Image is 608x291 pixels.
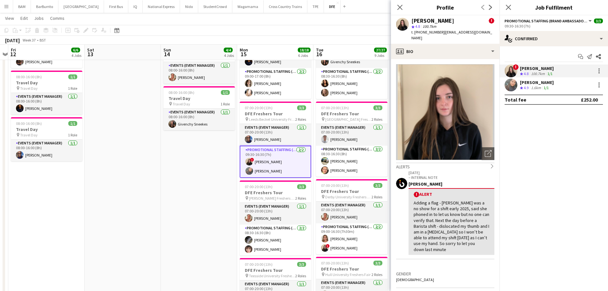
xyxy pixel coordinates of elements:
[396,163,494,170] div: Alerts
[316,223,387,254] app-card-role: Promotional Staffing (Brand Ambassadors)2/209:00-16:30 (7h30m)[PERSON_NAME]![PERSON_NAME]
[87,47,94,53] span: Sat
[315,50,323,58] span: 16
[21,38,37,42] span: Week 37
[11,71,82,115] app-job-card: 08:00-16:00 (8h)1/1Travel Day Travel Day1 RoleEvents (Event Manager)1/108:00-16:00 (8h)[PERSON_NAME]
[321,261,349,265] span: 07:00-20:00 (13h)
[20,133,38,137] span: Travel Day
[414,200,489,252] div: Adding a flag - [PERSON_NAME] was a no show for a shift early 2025, said she phoned in to let us ...
[295,196,306,201] span: 2 Roles
[411,30,492,40] span: | [EMAIL_ADDRESS][DOMAIN_NAME]
[544,85,549,90] app-skills-label: 1/1
[325,117,372,122] span: [GEOGRAPHIC_DATA] Freshers Fair
[297,262,306,267] span: 3/3
[245,105,273,110] span: 07:00-20:00 (13h)
[240,24,311,99] div: 07:00-20:00 (13h)3/3DFE Freshers Tour Exeter University Freshers Fair2 RolesEvents (Event Manager...
[11,117,82,161] div: 08:00-16:00 (8h)1/1Travel Day Travel Day1 RoleEvents (Event Manager)1/108:00-16:00 (8h)[PERSON_NAME]
[3,14,17,22] a: View
[240,225,311,256] app-card-role: Promotional Staffing (Brand Ambassadors)2/208:30-16:30 (8h)[PERSON_NAME][PERSON_NAME]
[163,47,171,53] span: Sun
[307,0,324,13] button: TPE
[297,184,306,189] span: 3/3
[180,0,198,13] button: Nido
[298,48,311,52] span: 18/18
[594,19,603,23] span: 3/3
[32,14,46,22] a: Jobs
[240,203,311,225] app-card-role: Events (Event Manager)1/107:00-20:00 (13h)[PERSON_NAME]
[221,102,230,106] span: 1 Role
[297,105,306,110] span: 3/3
[411,30,445,34] span: t. [PHONE_NUMBER]
[13,0,31,13] button: BAM
[16,74,42,79] span: 08:00-16:00 (8h)
[128,0,143,13] button: IQ
[71,53,81,58] div: 4 Jobs
[224,53,234,58] div: 4 Jobs
[324,0,341,13] button: DFE
[520,80,554,85] div: [PERSON_NAME]
[391,3,499,11] h3: Profile
[11,126,82,132] h3: Travel Day
[530,71,546,77] div: 100.7km
[374,48,387,52] span: 27/27
[143,0,180,13] button: National Express
[68,133,77,137] span: 1 Role
[48,14,67,22] a: Comms
[325,272,371,277] span: Hull University Freshers Fair
[11,140,82,161] app-card-role: Events (Event Manager)1/108:00-16:00 (8h)[PERSON_NAME]
[34,15,44,21] span: Jobs
[163,62,235,84] app-card-role: Events (Event Manager)1/108:00-16:00 (8h)[PERSON_NAME]
[40,38,46,42] div: BST
[513,64,519,70] span: !
[50,15,64,21] span: Comms
[169,90,194,95] span: 08:00-16:00 (8h)
[240,47,248,53] span: Mon
[239,50,248,58] span: 15
[530,85,542,91] div: 1.6km
[232,0,264,13] button: Wagamama
[316,68,387,99] app-card-role: Promotional Staffing (Brand Ambassadors)2/208:30-16:30 (8h)[PERSON_NAME][PERSON_NAME]
[250,158,254,162] span: !
[372,272,382,277] span: 2 Roles
[86,50,94,58] span: 13
[18,14,30,22] a: Edit
[391,44,499,59] div: Bio
[68,121,77,126] span: 1/1
[20,15,28,21] span: Edit
[482,147,494,160] div: Open photos pop-in
[581,96,598,103] div: £252.00
[421,24,438,29] span: 100.7km
[499,3,608,11] h3: Job Fulfilment
[372,117,382,122] span: 2 Roles
[489,18,494,24] span: !
[326,244,330,248] span: !
[240,190,311,195] h3: DFE Freshers Tour
[68,86,77,91] span: 1 Role
[163,96,235,101] h3: Travel Day
[240,102,311,178] app-job-card: 07:00-20:00 (13h)3/3DFE Freshers Tour Leeds Becket University Freshers Fair2 RolesEvents (Event M...
[163,109,235,130] app-card-role: Events (Event Manager)1/108:00-16:00 (8h)Givenchy Sneekes
[31,0,58,13] button: BarBurrito
[240,267,311,273] h3: DFE Freshers Tour
[372,195,382,199] span: 2 Roles
[373,183,382,188] span: 3/3
[316,47,323,53] span: Tue
[520,65,554,71] div: [PERSON_NAME]
[373,261,382,265] span: 3/3
[547,71,552,76] app-skills-label: 1/1
[316,124,387,146] app-card-role: Events (Event Manager)1/107:00-20:00 (13h)[PERSON_NAME]
[173,102,190,106] span: Travel Day
[499,31,608,46] div: Confirmed
[505,96,526,103] div: Total fee
[71,48,80,52] span: 6/6
[316,111,387,117] h3: DFE Freshers Tour
[240,68,311,99] app-card-role: Promotional Staffing (Brand Ambassadors)2/209:00-17:00 (8h)[PERSON_NAME][PERSON_NAME]
[316,102,387,177] app-job-card: 07:00-20:00 (13h)3/3DFE Freshers Tour [GEOGRAPHIC_DATA] Freshers Fair2 RolesEvents (Event Manager...
[295,273,306,278] span: 2 Roles
[524,85,529,90] span: 4.9
[524,71,529,76] span: 4.8
[163,86,235,130] div: 08:00-16:00 (8h)1/1Travel Day Travel Day1 RoleEvents (Event Manager)1/108:00-16:00 (8h)Givenchy S...
[245,184,273,189] span: 07:00-20:00 (13h)
[414,192,419,197] span: !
